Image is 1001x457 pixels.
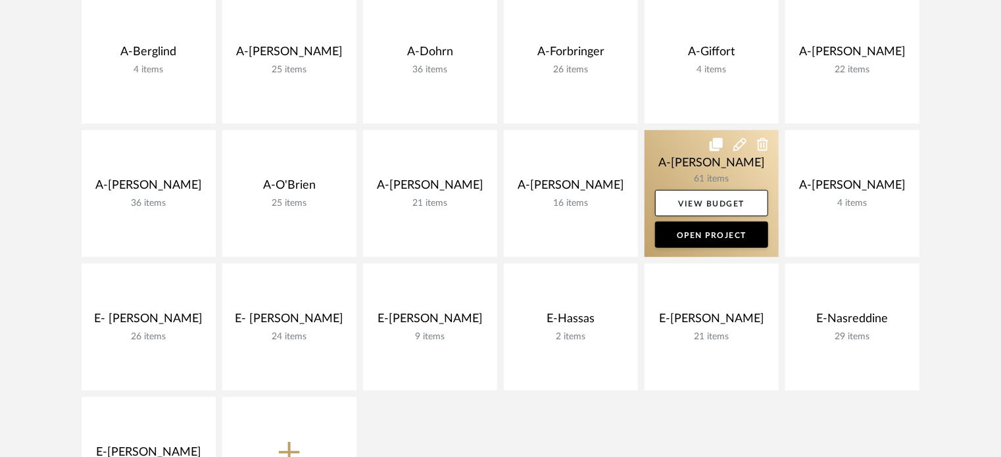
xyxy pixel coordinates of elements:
[655,331,768,343] div: 21 items
[514,178,627,198] div: A-[PERSON_NAME]
[374,178,487,198] div: A-[PERSON_NAME]
[514,198,627,209] div: 16 items
[92,45,205,64] div: A-Berglind
[92,331,205,343] div: 26 items
[514,64,627,76] div: 26 items
[514,331,627,343] div: 2 items
[374,331,487,343] div: 9 items
[514,45,627,64] div: A-Forbringer
[374,198,487,209] div: 21 items
[374,45,487,64] div: A-Dohrn
[92,312,205,331] div: E- [PERSON_NAME]
[514,312,627,331] div: E-Hassas
[233,312,346,331] div: E- [PERSON_NAME]
[655,45,768,64] div: A-Giffort
[796,64,909,76] div: 22 items
[233,64,346,76] div: 25 items
[374,312,487,331] div: E-[PERSON_NAME]
[796,178,909,198] div: A-[PERSON_NAME]
[92,64,205,76] div: 4 items
[796,331,909,343] div: 29 items
[374,64,487,76] div: 36 items
[655,64,768,76] div: 4 items
[233,45,346,64] div: A-[PERSON_NAME]
[796,45,909,64] div: A-[PERSON_NAME]
[233,331,346,343] div: 24 items
[233,178,346,198] div: A-O'Brien
[655,190,768,216] a: View Budget
[796,312,909,331] div: E-Nasreddine
[92,198,205,209] div: 36 items
[233,198,346,209] div: 25 items
[796,198,909,209] div: 4 items
[92,178,205,198] div: A-[PERSON_NAME]
[655,312,768,331] div: E-[PERSON_NAME]
[655,222,768,248] a: Open Project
